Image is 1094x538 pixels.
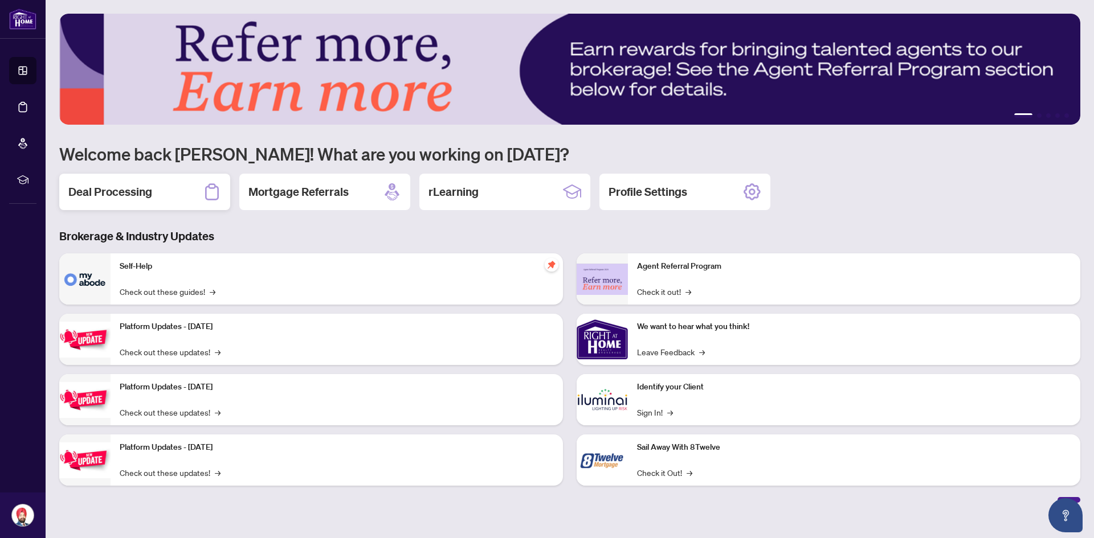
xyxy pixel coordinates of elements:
h2: rLearning [428,184,479,200]
a: Check out these guides!→ [120,285,215,298]
span: → [667,406,673,418]
img: We want to hear what you think! [577,314,628,365]
a: Check it out!→ [637,285,691,298]
img: Profile Icon [12,504,34,526]
button: 3 [1046,113,1051,118]
p: Platform Updates - [DATE] [120,381,554,393]
a: Check out these updates!→ [120,406,221,418]
img: Self-Help [59,253,111,305]
img: Platform Updates - July 21, 2025 [59,322,111,358]
h3: Brokerage & Industry Updates [59,228,1080,244]
button: 1 [1014,113,1032,118]
h2: Deal Processing [68,184,152,200]
img: Platform Updates - July 8, 2025 [59,382,111,418]
p: Platform Updates - [DATE] [120,321,554,333]
span: pushpin [545,258,558,272]
p: Identify your Client [637,381,1071,393]
p: Self-Help [120,260,554,273]
span: → [687,466,692,479]
p: Platform Updates - [DATE] [120,441,554,454]
span: → [215,346,221,358]
a: Check it Out!→ [637,466,692,479]
img: Slide 0 [59,14,1080,125]
img: Identify your Client [577,374,628,425]
h1: Welcome back [PERSON_NAME]! What are you working on [DATE]? [59,143,1080,165]
a: Check out these updates!→ [120,466,221,479]
a: Sign In!→ [637,406,673,418]
span: → [215,466,221,479]
button: 4 [1055,113,1060,118]
h2: Profile Settings [609,184,687,200]
img: Platform Updates - June 23, 2025 [59,442,111,478]
span: → [215,406,221,418]
p: We want to hear what you think! [637,321,1071,333]
button: 5 [1064,113,1069,118]
p: Agent Referral Program [637,260,1071,273]
span: → [699,346,705,358]
h2: Mortgage Referrals [248,184,349,200]
span: → [685,285,691,298]
span: → [210,285,215,298]
button: 2 [1037,113,1042,118]
button: Open asap [1048,498,1083,532]
a: Leave Feedback→ [637,346,705,358]
a: Check out these updates!→ [120,346,221,358]
img: Agent Referral Program [577,264,628,295]
img: Sail Away With 8Twelve [577,434,628,486]
img: logo [9,9,36,30]
p: Sail Away With 8Twelve [637,441,1071,454]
